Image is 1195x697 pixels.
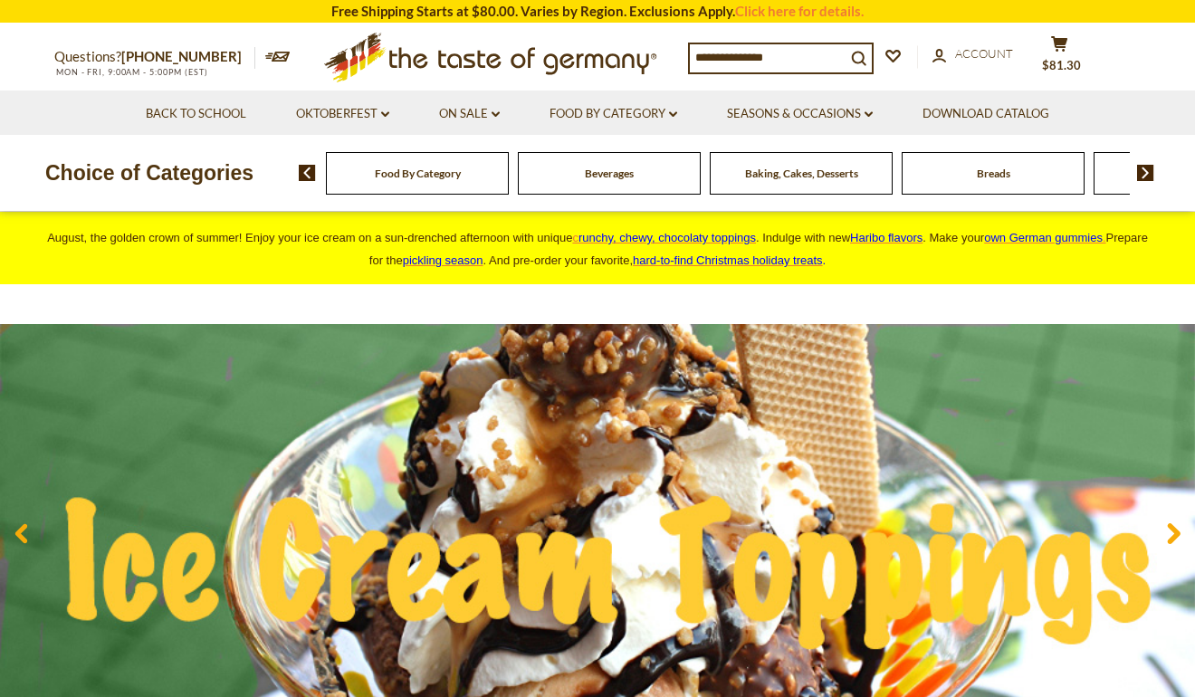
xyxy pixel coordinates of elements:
[299,165,316,181] img: previous arrow
[121,48,242,64] a: [PHONE_NUMBER]
[375,167,461,180] a: Food By Category
[984,231,1103,244] span: own German gummies
[296,104,389,124] a: Oktoberfest
[54,67,208,77] span: MON - FRI, 9:00AM - 5:00PM (EST)
[727,104,873,124] a: Seasons & Occasions
[146,104,246,124] a: Back to School
[923,104,1049,124] a: Download Catalog
[1137,165,1154,181] img: next arrow
[977,167,1010,180] a: Breads
[47,231,1148,267] span: August, the golden crown of summer! Enjoy your ice cream on a sun-drenched afternoon with unique ...
[1032,35,1086,81] button: $81.30
[550,104,677,124] a: Food By Category
[578,231,756,244] span: runchy, chewy, chocolaty toppings
[745,167,858,180] a: Baking, Cakes, Desserts
[54,45,255,69] p: Questions?
[1042,58,1081,72] span: $81.30
[572,231,756,244] a: crunchy, chewy, chocolaty toppings
[633,253,823,267] a: hard-to-find Christmas holiday treats
[932,44,1013,64] a: Account
[403,253,483,267] a: pickling season
[439,104,500,124] a: On Sale
[955,46,1013,61] span: Account
[984,231,1105,244] a: own German gummies.
[735,3,864,19] a: Click here for details.
[633,253,826,267] span: .
[585,167,634,180] a: Beverages
[850,231,923,244] a: Haribo flavors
